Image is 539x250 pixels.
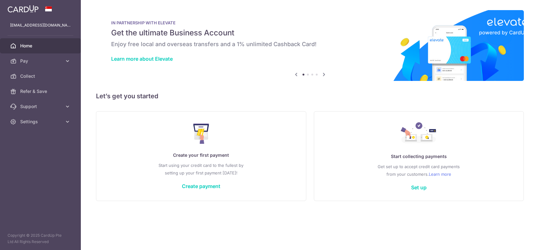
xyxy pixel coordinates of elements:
img: Collect Payment [401,122,437,145]
p: IN PARTNERSHIP WITH ELEVATE [111,20,509,25]
p: Get set up to accept credit card payments from your customers. [327,163,511,178]
h6: Enjoy free local and overseas transfers and a 1% unlimited Cashback Card! [111,40,509,48]
a: Create payment [182,183,220,189]
span: Refer & Save [20,88,62,95]
p: [EMAIL_ADDRESS][DOMAIN_NAME] [10,22,71,28]
span: Collect [20,73,62,79]
p: Create your first payment [109,151,293,159]
img: Renovation banner [96,10,524,81]
span: Home [20,43,62,49]
h5: Let’s get you started [96,91,524,101]
a: Set up [411,184,427,191]
a: Learn more about Elevate [111,56,173,62]
p: Start collecting payments [327,153,511,160]
span: Support [20,103,62,110]
span: Pay [20,58,62,64]
img: CardUp [8,5,39,13]
h5: Get the ultimate Business Account [111,28,509,38]
a: Learn more [429,170,451,178]
img: Make Payment [193,124,209,144]
p: Start using your credit card to the fullest by setting up your first payment [DATE]! [109,162,293,177]
span: Settings [20,119,62,125]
